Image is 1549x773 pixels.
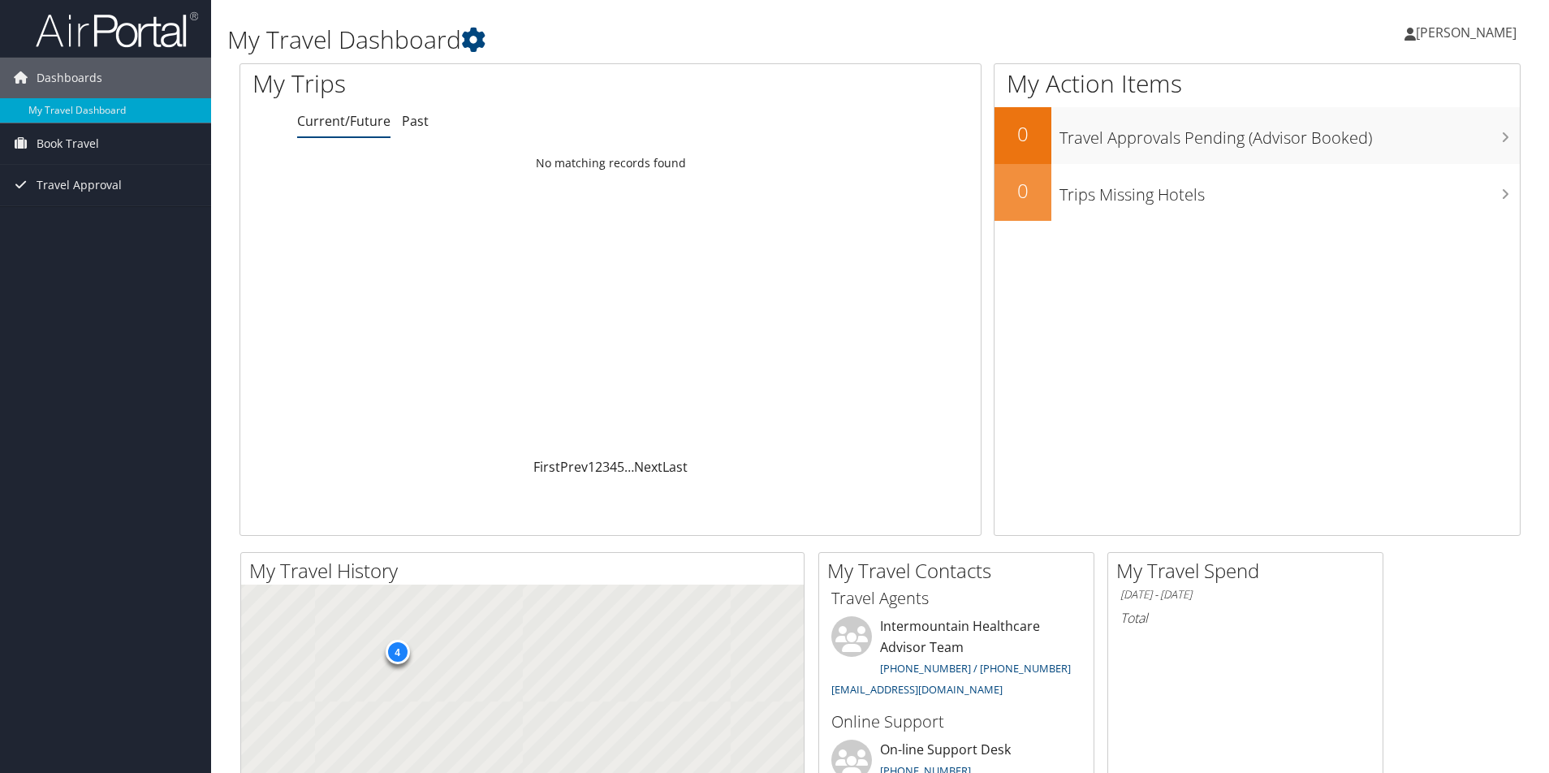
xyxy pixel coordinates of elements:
a: 0Trips Missing Hotels [995,164,1520,221]
h2: My Travel History [249,557,804,585]
h2: 0 [995,120,1051,148]
a: Past [402,112,429,130]
h3: Travel Approvals Pending (Advisor Booked) [1059,119,1520,149]
h2: 0 [995,177,1051,205]
h2: My Travel Spend [1116,557,1383,585]
h2: My Travel Contacts [827,557,1094,585]
a: 0Travel Approvals Pending (Advisor Booked) [995,107,1520,164]
a: Current/Future [297,112,390,130]
span: Book Travel [37,123,99,164]
a: Last [662,458,688,476]
a: 3 [602,458,610,476]
h3: Online Support [831,710,1081,733]
a: 5 [617,458,624,476]
h1: My Travel Dashboard [227,23,1098,57]
td: No matching records found [240,149,981,178]
h1: My Trips [252,67,660,101]
span: [PERSON_NAME] [1416,24,1517,41]
a: First [533,458,560,476]
span: Travel Approval [37,165,122,205]
a: 4 [610,458,617,476]
h3: Travel Agents [831,587,1081,610]
a: 1 [588,458,595,476]
a: Next [634,458,662,476]
a: 2 [595,458,602,476]
img: airportal-logo.png [36,11,198,49]
a: Prev [560,458,588,476]
h1: My Action Items [995,67,1520,101]
a: [PHONE_NUMBER] / [PHONE_NUMBER] [880,661,1071,676]
span: … [624,458,634,476]
span: Dashboards [37,58,102,98]
h6: [DATE] - [DATE] [1120,587,1370,602]
h3: Trips Missing Hotels [1059,175,1520,206]
a: [EMAIL_ADDRESS][DOMAIN_NAME] [831,682,1003,697]
h6: Total [1120,609,1370,627]
a: [PERSON_NAME] [1404,8,1533,57]
div: 4 [385,640,409,664]
li: Intermountain Healthcare Advisor Team [823,616,1089,703]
